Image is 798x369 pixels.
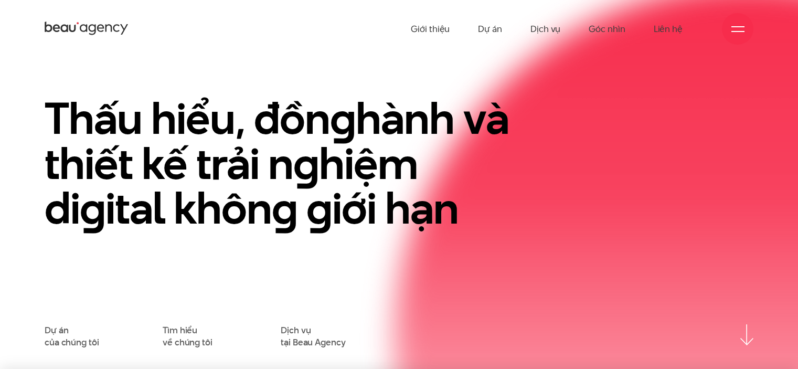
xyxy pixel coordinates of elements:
[163,324,212,348] a: Tìm hiểuvề chúng tôi
[45,324,99,348] a: Dự áncủa chúng tôi
[330,88,356,149] en: g
[281,324,345,348] a: Dịch vụtại Beau Agency
[306,177,332,239] en: g
[80,177,105,239] en: g
[272,177,297,239] en: g
[293,133,319,194] en: g
[45,96,512,231] h1: Thấu hiểu, đồn hành và thiết kế trải n hiệm di ital khôn iới hạn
